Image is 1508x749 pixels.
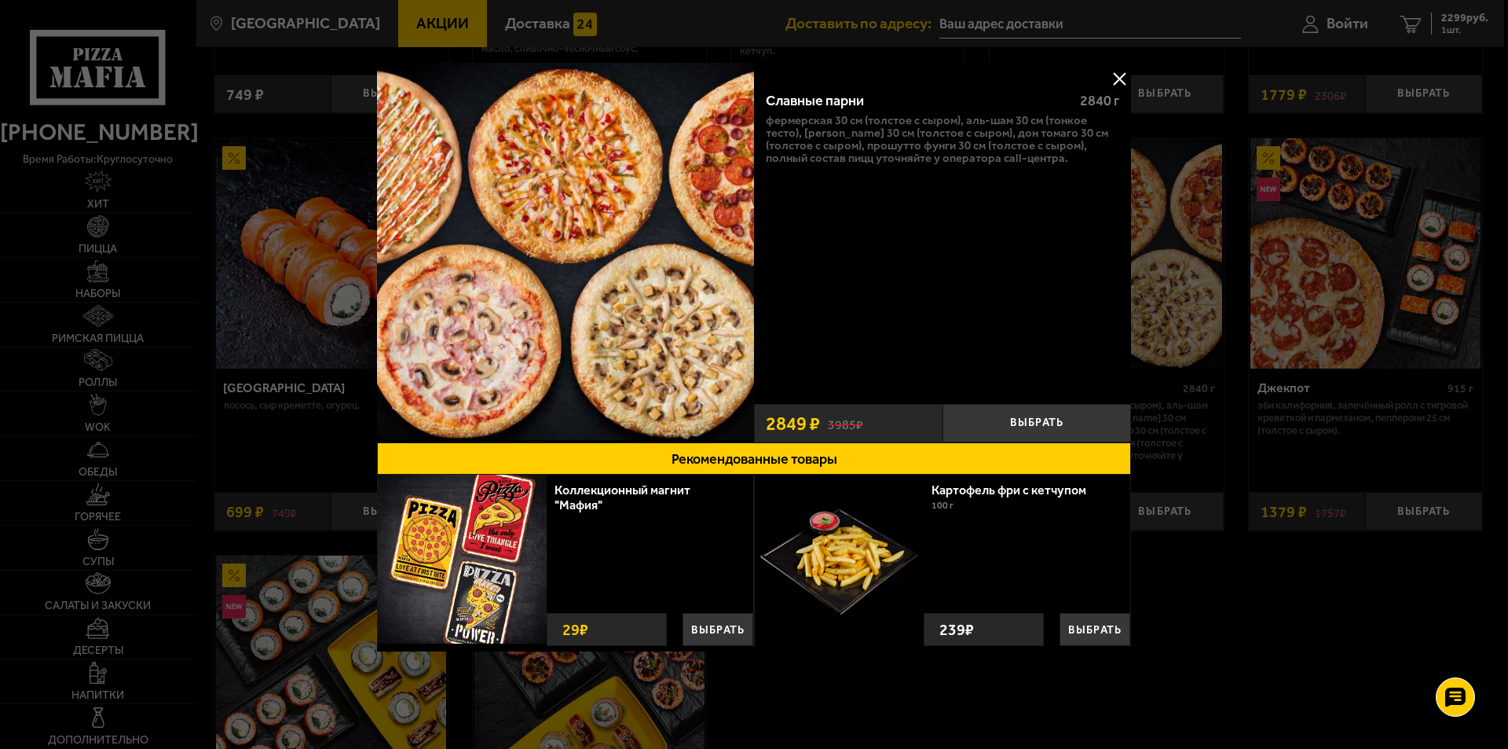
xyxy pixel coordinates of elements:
button: Выбрать [942,404,1131,442]
span: 2840 г [1080,92,1119,109]
p: Фермерская 30 см (толстое с сыром), Аль-Шам 30 см (тонкое тесто), [PERSON_NAME] 30 см (толстое с ... [766,114,1119,164]
div: Славные парни [766,93,1067,110]
button: Выбрать [1060,613,1130,646]
span: 100 г [932,500,953,511]
span: 2849 ₽ [766,414,820,433]
a: Коллекционный магнит "Мафия" [555,483,690,512]
button: Рекомендованные товары [377,442,1131,475]
s: 3985 ₽ [828,415,863,431]
a: Славные парни [377,63,754,442]
button: Выбрать [683,613,753,646]
strong: 29 ₽ [558,614,592,645]
a: Картофель фри с кетчупом [932,483,1102,497]
strong: 239 ₽ [935,614,978,645]
img: Славные парни [377,63,754,440]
